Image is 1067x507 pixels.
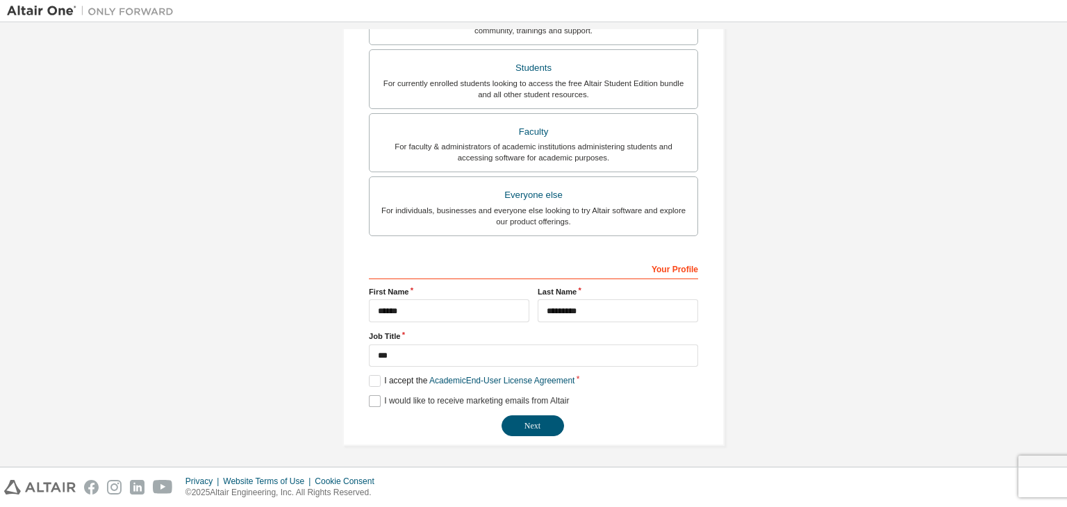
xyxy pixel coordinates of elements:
[378,205,689,227] div: For individuals, businesses and everyone else looking to try Altair software and explore our prod...
[7,4,181,18] img: Altair One
[378,141,689,163] div: For faculty & administrators of academic institutions administering students and accessing softwa...
[369,257,698,279] div: Your Profile
[185,476,223,487] div: Privacy
[153,480,173,494] img: youtube.svg
[502,415,564,436] button: Next
[378,78,689,100] div: For currently enrolled students looking to access the free Altair Student Edition bundle and all ...
[130,480,144,494] img: linkedin.svg
[223,476,315,487] div: Website Terms of Use
[378,58,689,78] div: Students
[84,480,99,494] img: facebook.svg
[369,375,574,387] label: I accept the
[378,185,689,205] div: Everyone else
[315,476,382,487] div: Cookie Consent
[4,480,76,494] img: altair_logo.svg
[369,395,569,407] label: I would like to receive marketing emails from Altair
[369,331,698,342] label: Job Title
[378,122,689,142] div: Faculty
[185,487,383,499] p: © 2025 Altair Engineering, Inc. All Rights Reserved.
[369,286,529,297] label: First Name
[538,286,698,297] label: Last Name
[107,480,122,494] img: instagram.svg
[429,376,574,385] a: Academic End-User License Agreement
